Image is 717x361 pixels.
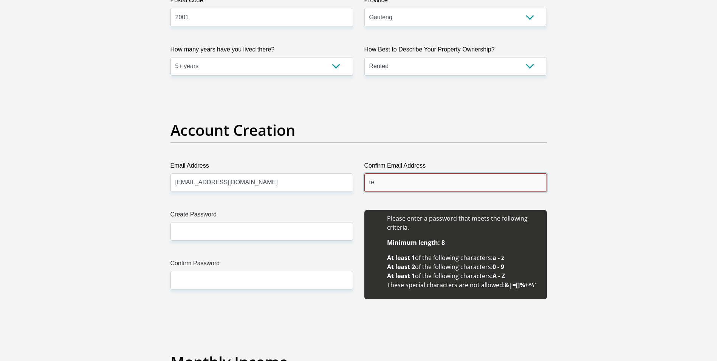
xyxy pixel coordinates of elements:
input: Create Password [170,222,353,241]
li: Please enter a password that meets the following criteria. [387,214,539,232]
b: a - z [492,254,504,262]
li: of the following characters: [387,253,539,262]
input: Confirm Email Address [364,173,547,192]
li: of the following characters: [387,262,539,271]
input: Postal Code [170,8,353,26]
b: 0 - 9 [492,263,504,271]
select: Please Select a Province [364,8,547,26]
b: At least 1 [387,272,415,280]
label: Email Address [170,161,353,173]
input: Confirm Password [170,271,353,289]
select: Please select a value [170,57,353,76]
input: Email Address [170,173,353,192]
li: These special characters are not allowed: [387,280,539,289]
b: &|=[]%+^\' [505,281,536,289]
h2: Account Creation [170,121,547,139]
label: How Best to Describe Your Property Ownership? [364,45,547,57]
label: Create Password [170,210,353,222]
label: How many years have you lived there? [170,45,353,57]
label: Confirm Email Address [364,161,547,173]
select: Please select a value [364,57,547,76]
b: Minimum length: 8 [387,238,445,247]
label: Confirm Password [170,259,353,271]
li: of the following characters: [387,271,539,280]
b: At least 2 [387,263,415,271]
b: A - Z [492,272,505,280]
b: At least 1 [387,254,415,262]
